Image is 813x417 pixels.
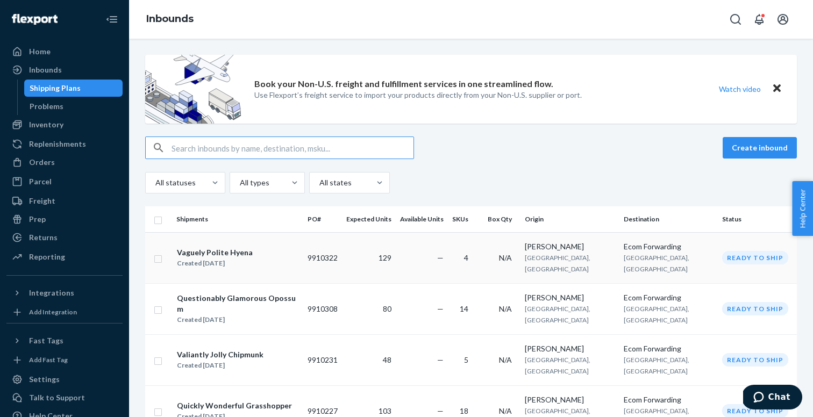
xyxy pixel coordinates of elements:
[303,206,342,232] th: PO#
[29,139,86,149] div: Replenishments
[6,332,123,349] button: Fast Tags
[772,9,794,30] button: Open account menu
[101,9,123,30] button: Close Navigation
[24,98,123,115] a: Problems
[6,389,123,406] button: Talk to Support
[383,355,391,364] span: 48
[29,64,62,75] div: Inbounds
[24,80,123,97] a: Shipping Plans
[379,253,391,262] span: 129
[464,355,468,364] span: 5
[499,304,512,313] span: N/A
[624,343,714,354] div: Ecom Forwarding
[437,355,444,364] span: —
[303,232,342,283] td: 9910322
[29,251,65,262] div: Reporting
[177,314,298,325] div: Created [DATE]
[712,81,768,97] button: Watch video
[525,305,590,324] span: [GEOGRAPHIC_DATA], [GEOGRAPHIC_DATA]
[525,356,590,375] span: [GEOGRAPHIC_DATA], [GEOGRAPHIC_DATA]
[792,181,813,236] button: Help Center
[12,14,58,25] img: Flexport logo
[722,353,788,366] div: Ready to ship
[177,258,253,269] div: Created [DATE]
[29,176,52,187] div: Parcel
[396,206,448,232] th: Available Units
[448,206,477,232] th: SKUs
[177,293,298,314] div: Questionably Glamorous Opossum
[318,177,319,188] input: All states
[254,90,582,100] p: Use Flexport’s freight service to import your products directly from your Non-U.S. supplier or port.
[29,119,63,130] div: Inventory
[477,206,520,232] th: Box Qty
[177,360,263,371] div: Created [DATE]
[725,9,746,30] button: Open Search Box
[146,13,194,25] a: Inbounds
[525,343,615,354] div: [PERSON_NAME]
[29,392,85,403] div: Talk to Support
[172,206,303,232] th: Shipments
[254,78,553,90] p: Book your Non-U.S. freight and fulfillment services in one streamlined flow.
[748,9,770,30] button: Open notifications
[624,241,714,252] div: Ecom Forwarding
[437,304,444,313] span: —
[29,214,46,225] div: Prep
[6,306,123,319] a: Add Integration
[154,177,155,188] input: All statuses
[722,251,788,264] div: Ready to ship
[6,135,123,153] a: Replenishments
[29,157,55,168] div: Orders
[29,374,60,385] div: Settings
[624,305,689,324] span: [GEOGRAPHIC_DATA], [GEOGRAPHIC_DATA]
[6,61,123,78] a: Inbounds
[6,43,123,60] a: Home
[722,302,788,315] div: Ready to ship
[6,211,123,228] a: Prep
[303,334,342,385] td: 9910231
[520,206,619,232] th: Origin
[6,154,123,171] a: Orders
[437,406,444,415] span: —
[6,173,123,190] a: Parcel
[525,241,615,252] div: [PERSON_NAME]
[29,335,63,346] div: Fast Tags
[624,254,689,273] span: [GEOGRAPHIC_DATA], [GEOGRAPHIC_DATA]
[379,406,391,415] span: 103
[6,116,123,133] a: Inventory
[30,101,63,112] div: Problems
[460,304,468,313] span: 14
[499,406,512,415] span: N/A
[29,307,77,317] div: Add Integration
[743,385,802,412] iframe: Opens a widget where you can chat to one of our agents
[6,284,123,301] button: Integrations
[172,137,413,159] input: Search inbounds by name, destination, msku...
[525,254,590,273] span: [GEOGRAPHIC_DATA], [GEOGRAPHIC_DATA]
[383,304,391,313] span: 80
[525,394,615,405] div: [PERSON_NAME]
[499,253,512,262] span: N/A
[6,229,123,246] a: Returns
[30,83,81,94] div: Shipping Plans
[525,292,615,303] div: [PERSON_NAME]
[6,192,123,210] a: Freight
[6,371,123,388] a: Settings
[29,196,55,206] div: Freight
[177,247,253,258] div: Vaguely Polite Hyena
[624,394,714,405] div: Ecom Forwarding
[29,46,51,57] div: Home
[718,206,797,232] th: Status
[6,354,123,366] a: Add Fast Tag
[29,355,68,364] div: Add Fast Tag
[29,287,74,298] div: Integrations
[770,81,784,97] button: Close
[499,355,512,364] span: N/A
[177,349,263,360] div: Valiantly Jolly Chipmunk
[619,206,718,232] th: Destination
[464,253,468,262] span: 4
[624,356,689,375] span: [GEOGRAPHIC_DATA], [GEOGRAPHIC_DATA]
[138,4,202,35] ol: breadcrumbs
[437,253,444,262] span: —
[303,283,342,334] td: 9910308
